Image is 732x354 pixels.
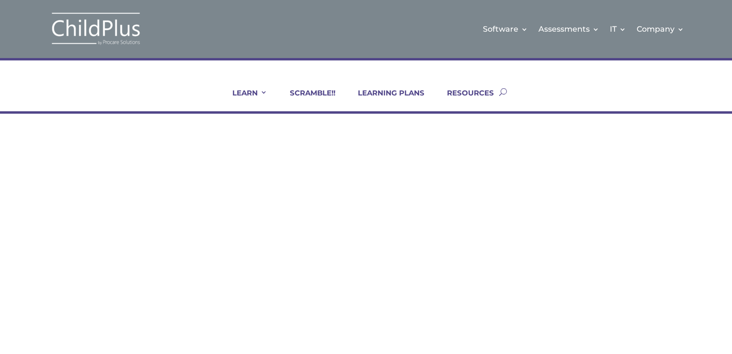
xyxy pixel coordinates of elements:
[435,88,494,111] a: RESOURCES
[610,10,626,48] a: IT
[278,88,335,111] a: SCRAMBLE!!
[637,10,684,48] a: Company
[483,10,528,48] a: Software
[346,88,424,111] a: LEARNING PLANS
[220,88,267,111] a: LEARN
[538,10,599,48] a: Assessments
